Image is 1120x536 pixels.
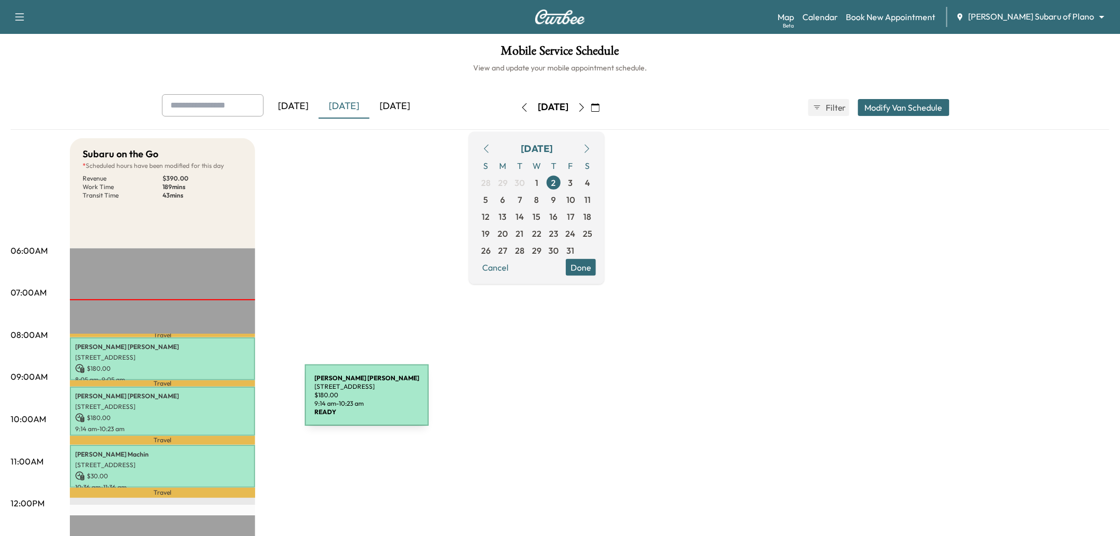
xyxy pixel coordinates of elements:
p: 10:36 am - 11:36 am [75,483,250,492]
p: [STREET_ADDRESS] [75,461,250,469]
span: F [562,157,579,174]
span: 4 [585,176,590,189]
p: Work Time [83,183,162,191]
p: 43 mins [162,191,242,200]
span: 3 [568,176,573,189]
p: Travel [70,380,255,387]
span: 5 [484,193,489,206]
span: 10 [566,193,575,206]
p: 11:00AM [11,455,43,468]
p: $ 30.00 [75,471,250,481]
span: 31 [567,244,575,256]
span: 21 [516,227,524,239]
a: Book New Appointment [846,11,936,23]
span: 12 [482,210,490,222]
span: 6 [501,193,505,206]
span: 26 [481,244,491,256]
p: [STREET_ADDRESS] [75,353,250,362]
p: Transit Time [83,191,162,200]
span: T [545,157,562,174]
p: $ 180.00 [75,364,250,373]
button: Filter [808,99,850,116]
p: 8:05 am - 9:05 am [75,376,250,384]
span: W [528,157,545,174]
p: $ 180.00 [75,413,250,423]
button: Cancel [477,258,513,275]
p: 12:00PM [11,497,44,510]
span: 11 [584,193,591,206]
span: 20 [498,227,508,239]
span: 23 [549,227,558,239]
span: M [494,157,511,174]
p: Travel [70,436,255,445]
span: 16 [550,210,558,222]
span: 13 [499,210,507,222]
p: Travel [70,334,255,337]
span: S [477,157,494,174]
button: Modify Van Schedule [858,99,950,116]
span: 15 [533,210,541,222]
span: 27 [499,244,508,256]
span: 7 [518,193,522,206]
span: 29 [498,176,508,189]
p: 10:00AM [11,413,46,425]
p: 9:14 am - 10:23 am [75,425,250,433]
span: T [511,157,528,174]
p: Scheduled hours have been modified for this day [83,162,242,170]
div: [DATE] [268,94,319,119]
span: S [579,157,596,174]
span: 14 [516,210,524,222]
span: 30 [515,176,525,189]
h5: Subaru on the Go [83,147,158,162]
span: 17 [567,210,574,222]
a: Calendar [802,11,838,23]
span: 25 [583,227,592,239]
p: [STREET_ADDRESS] [75,403,250,411]
span: 28 [481,176,491,189]
img: Curbee Logo [535,10,585,24]
p: 189 mins [162,183,242,191]
span: 29 [532,244,541,256]
span: 1 [535,176,538,189]
span: 28 [515,244,525,256]
p: [PERSON_NAME] Machin [75,450,250,459]
p: [PERSON_NAME] [PERSON_NAME] [75,392,250,400]
p: 06:00AM [11,244,48,257]
span: 19 [482,227,490,239]
div: [DATE] [369,94,420,119]
div: [DATE] [521,141,553,156]
h6: View and update your mobile appointment schedule. [11,62,1109,73]
span: Filter [826,101,845,114]
p: [PERSON_NAME] [PERSON_NAME] [75,343,250,351]
span: [PERSON_NAME] Subaru of Plano [969,11,1095,23]
p: Revenue [83,174,162,183]
button: Done [566,258,596,275]
p: $ 390.00 [162,174,242,183]
p: 08:00AM [11,328,48,341]
span: 30 [549,244,559,256]
span: 8 [535,193,539,206]
p: 07:00AM [11,286,47,299]
span: 9 [552,193,556,206]
span: 2 [552,176,556,189]
div: Beta [783,22,794,30]
p: Travel [70,488,255,498]
span: 22 [532,227,541,239]
div: [DATE] [319,94,369,119]
span: 18 [584,210,592,222]
a: MapBeta [778,11,794,23]
h1: Mobile Service Schedule [11,44,1109,62]
div: [DATE] [538,101,568,114]
p: 09:00AM [11,370,48,383]
span: 24 [566,227,576,239]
